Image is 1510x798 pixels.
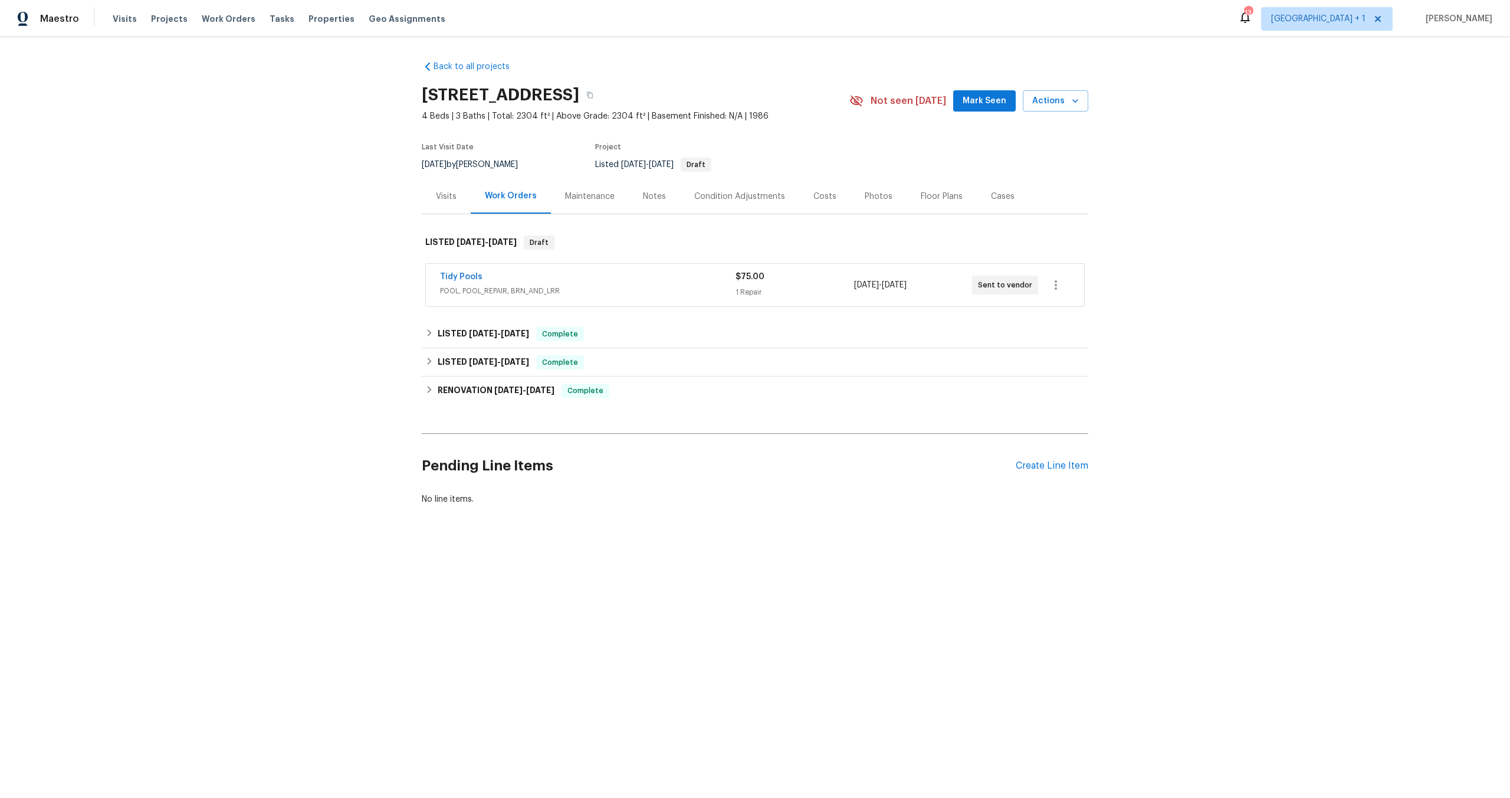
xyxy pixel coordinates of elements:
span: [DATE] [854,281,879,289]
span: [DATE] [469,358,497,366]
div: 1 Repair [736,286,854,298]
h2: Pending Line Items [422,439,1016,493]
span: Draft [525,237,553,248]
span: Work Orders [202,13,255,25]
span: Tasks [270,15,294,23]
span: Mark Seen [963,94,1006,109]
span: - [457,238,517,246]
span: [DATE] [501,329,529,338]
span: Geo Assignments [369,13,445,25]
span: Draft [682,161,710,168]
div: Condition Adjustments [694,191,785,202]
div: LISTED [DATE]-[DATE]Draft [422,224,1088,261]
div: Maintenance [565,191,615,202]
span: [DATE] [526,386,554,394]
h2: [STREET_ADDRESS] [422,89,579,101]
span: 4 Beds | 3 Baths | Total: 2304 ft² | Above Grade: 2304 ft² | Basement Finished: N/A | 1986 [422,110,849,122]
span: Actions [1032,94,1079,109]
div: LISTED [DATE]-[DATE]Complete [422,348,1088,377]
span: [DATE] [501,358,529,366]
span: Listed [595,161,711,169]
span: Complete [563,385,608,397]
span: - [621,161,674,169]
div: Cases [991,191,1015,202]
h6: LISTED [425,236,517,250]
div: Work Orders [485,190,537,202]
span: [DATE] [488,238,517,246]
span: - [469,358,529,366]
span: [DATE] [422,161,447,169]
h6: LISTED [438,355,529,369]
button: Mark Seen [953,90,1016,112]
span: [GEOGRAPHIC_DATA] + 1 [1271,13,1365,25]
span: Properties [308,13,354,25]
span: [DATE] [621,161,646,169]
div: RENOVATION [DATE]-[DATE]Complete [422,377,1088,405]
span: Maestro [40,13,79,25]
span: Projects [151,13,188,25]
a: Back to all projects [422,61,535,73]
span: Visits [113,13,137,25]
span: [DATE] [494,386,523,394]
div: Costs [813,191,836,202]
span: POOL, POOL_REPAIR, BRN_AND_LRR [440,285,736,297]
div: Floor Plans [921,191,963,202]
span: - [469,329,529,338]
span: Complete [537,328,583,340]
span: Project [595,143,621,151]
span: Complete [537,357,583,368]
h6: RENOVATION [438,384,554,398]
span: Sent to vendor [978,279,1037,291]
span: - [494,386,554,394]
span: [DATE] [649,161,674,169]
span: - [854,279,907,291]
span: $75.00 [736,273,764,281]
div: Create Line Item [1016,460,1088,472]
a: Tidy Pools [440,273,482,281]
span: [DATE] [469,329,497,338]
span: [PERSON_NAME] [1421,13,1492,25]
div: LISTED [DATE]-[DATE]Complete [422,320,1088,348]
div: Visits [436,191,457,202]
div: 13 [1244,7,1252,19]
button: Copy Address [579,84,600,106]
span: Not seen [DATE] [871,95,946,107]
h6: LISTED [438,327,529,341]
div: Notes [643,191,666,202]
span: [DATE] [457,238,485,246]
span: Last Visit Date [422,143,474,151]
div: Photos [865,191,892,202]
div: No line items. [422,493,1088,505]
div: by [PERSON_NAME] [422,158,532,172]
span: [DATE] [882,281,907,289]
button: Actions [1023,90,1088,112]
